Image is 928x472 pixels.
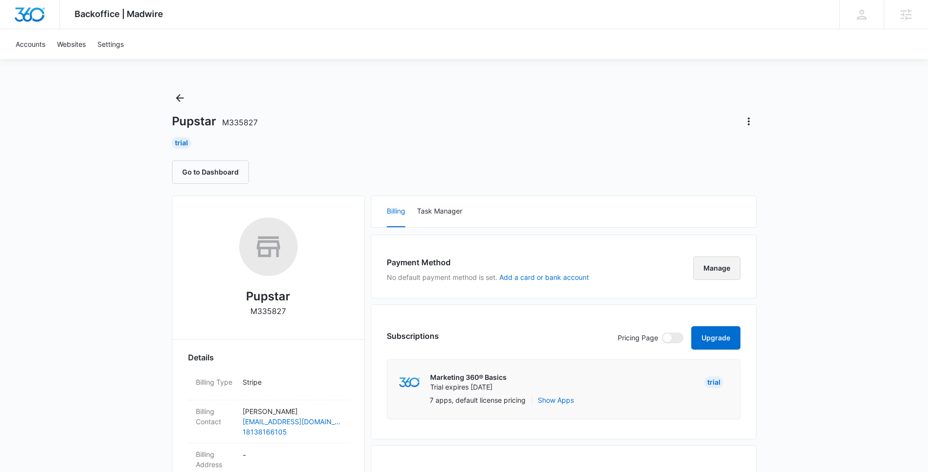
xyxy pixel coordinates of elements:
p: 7 apps, default license pricing [430,395,526,405]
dt: Billing Type [196,377,235,387]
button: Task Manager [417,196,462,227]
a: 18138166105 [243,427,341,437]
dt: Billing Address [196,449,235,470]
h3: Payment Method [387,256,589,268]
div: Trial [704,376,723,388]
h1: Pupstar [172,114,258,129]
button: Actions [741,114,757,129]
div: Trial [172,137,191,149]
p: No default payment method is set. [387,272,589,282]
button: Billing [387,196,405,227]
button: Upgrade [691,326,740,350]
p: Stripe [243,377,341,387]
p: Marketing 360® Basics [430,373,507,382]
button: Show Apps [538,395,574,405]
button: Go to Dashboard [172,160,249,184]
span: Details [188,352,214,363]
dd: - [243,449,341,470]
a: Settings [92,29,130,59]
p: M335827 [250,305,286,317]
dt: Billing Contact [196,406,235,427]
p: Trial expires [DATE] [430,382,507,392]
h3: Subscriptions [387,330,439,342]
h2: Pupstar [246,288,290,305]
span: Backoffice | Madwire [75,9,163,19]
button: Back [172,90,188,106]
button: Manage [693,256,740,280]
a: [EMAIL_ADDRESS][DOMAIN_NAME] [243,416,341,427]
p: [PERSON_NAME] [243,406,341,416]
button: Add a card or bank account [499,274,589,281]
a: Websites [51,29,92,59]
img: marketing360Logo [399,377,420,388]
span: M335827 [222,118,258,127]
p: Pricing Page [618,333,658,343]
div: Billing Contact[PERSON_NAME][EMAIL_ADDRESS][DOMAIN_NAME]18138166105 [188,400,349,443]
a: Accounts [10,29,51,59]
div: Billing TypeStripe [188,371,349,400]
